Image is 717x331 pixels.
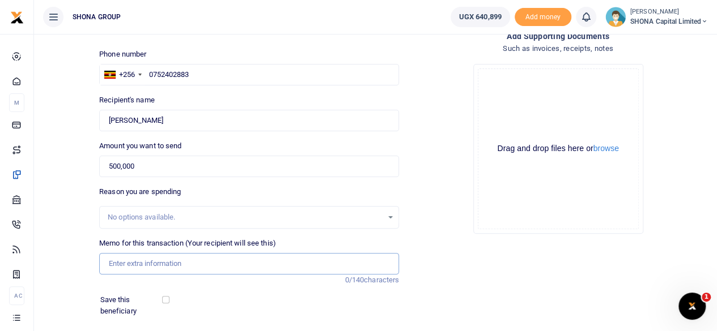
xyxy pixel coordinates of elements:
small: [PERSON_NAME] [630,7,708,17]
div: Uganda: +256 [100,65,145,85]
div: +256 [119,69,135,80]
label: Memo for this transaction (Your recipient will see this) [99,238,276,249]
iframe: Intercom live chat [678,293,706,320]
input: Loading name... [99,110,399,131]
span: SHONA GROUP [68,12,125,22]
div: No options available. [108,212,383,223]
a: Add money [515,12,571,20]
input: Enter phone number [99,64,399,85]
img: profile-user [605,7,626,27]
h4: Add supporting Documents [408,30,708,42]
input: UGX [99,156,399,177]
span: Add money [515,8,571,27]
span: UGX 640,899 [459,11,502,23]
a: logo-small logo-large logo-large [10,12,24,21]
span: characters [364,276,399,284]
li: Ac [9,286,24,305]
label: Recipient's name [99,94,155,106]
label: Amount you want to send [99,140,181,152]
span: 1 [702,293,711,302]
input: Enter extra information [99,253,399,274]
button: browse [593,144,619,152]
label: Save this beneficiary [100,294,164,316]
img: logo-small [10,11,24,24]
h4: Such as invoices, receipts, notes [408,42,708,55]
span: SHONA Capital Limited [630,16,708,27]
div: File Uploader [473,64,643,234]
span: 0/140 [345,276,364,284]
label: Phone number [99,49,146,60]
a: UGX 640,899 [451,7,510,27]
li: Toup your wallet [515,8,571,27]
div: Drag and drop files here or [478,143,638,154]
label: Reason you are spending [99,186,181,197]
li: M [9,93,24,112]
li: Wallet ballance [446,7,515,27]
a: profile-user [PERSON_NAME] SHONA Capital Limited [605,7,708,27]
